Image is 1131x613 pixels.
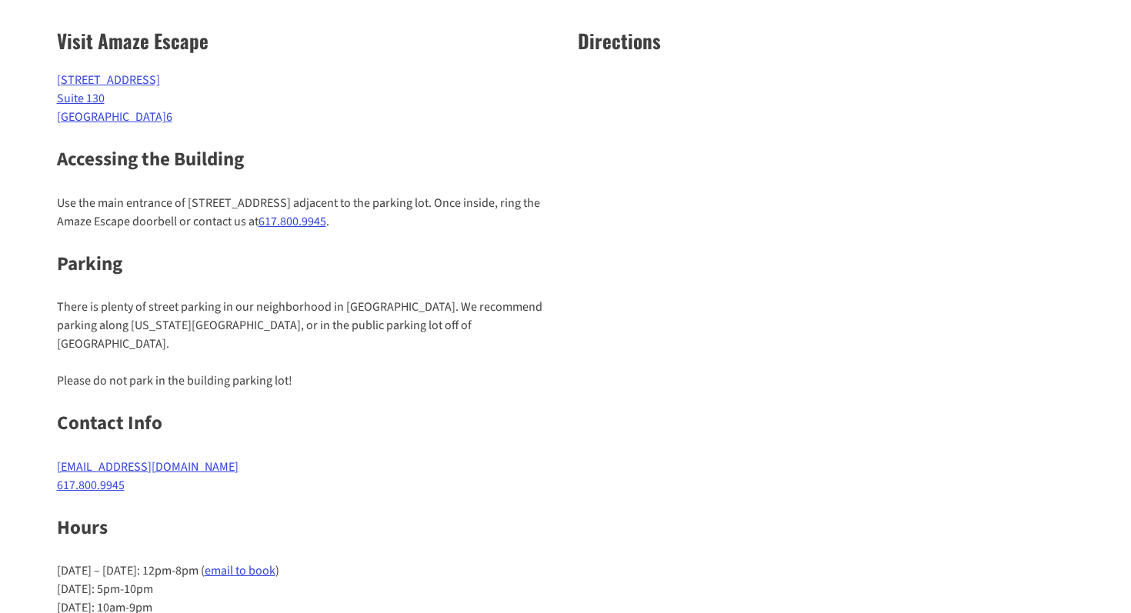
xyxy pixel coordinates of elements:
a: email to book [205,562,275,579]
a: 617.800.9945 [57,477,125,494]
p: Please do not park in the building parking lot! [57,371,554,390]
h2: Visit Amaze Escape [57,26,554,55]
h3: Parking [57,250,554,279]
p: Use the main entrance of [STREET_ADDRESS] adjacent to the parking lot. Once inside, ring the Amaz... [57,194,554,231]
p: There is plenty of street parking in our neighborhood in [GEOGRAPHIC_DATA]. We recommend parking ... [57,298,554,353]
h3: Hours [57,514,554,543]
h2: Directions [578,26,1075,55]
a: [EMAIL_ADDRESS][DOMAIN_NAME] [57,458,239,475]
a: [STREET_ADDRESS]Suite 130[GEOGRAPHIC_DATA] [57,72,166,125]
a: 617.800.9945 [259,213,326,230]
a: 6 [166,108,172,125]
h3: Accessing the Building [57,145,554,175]
h3: Contact Info [57,409,554,438]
